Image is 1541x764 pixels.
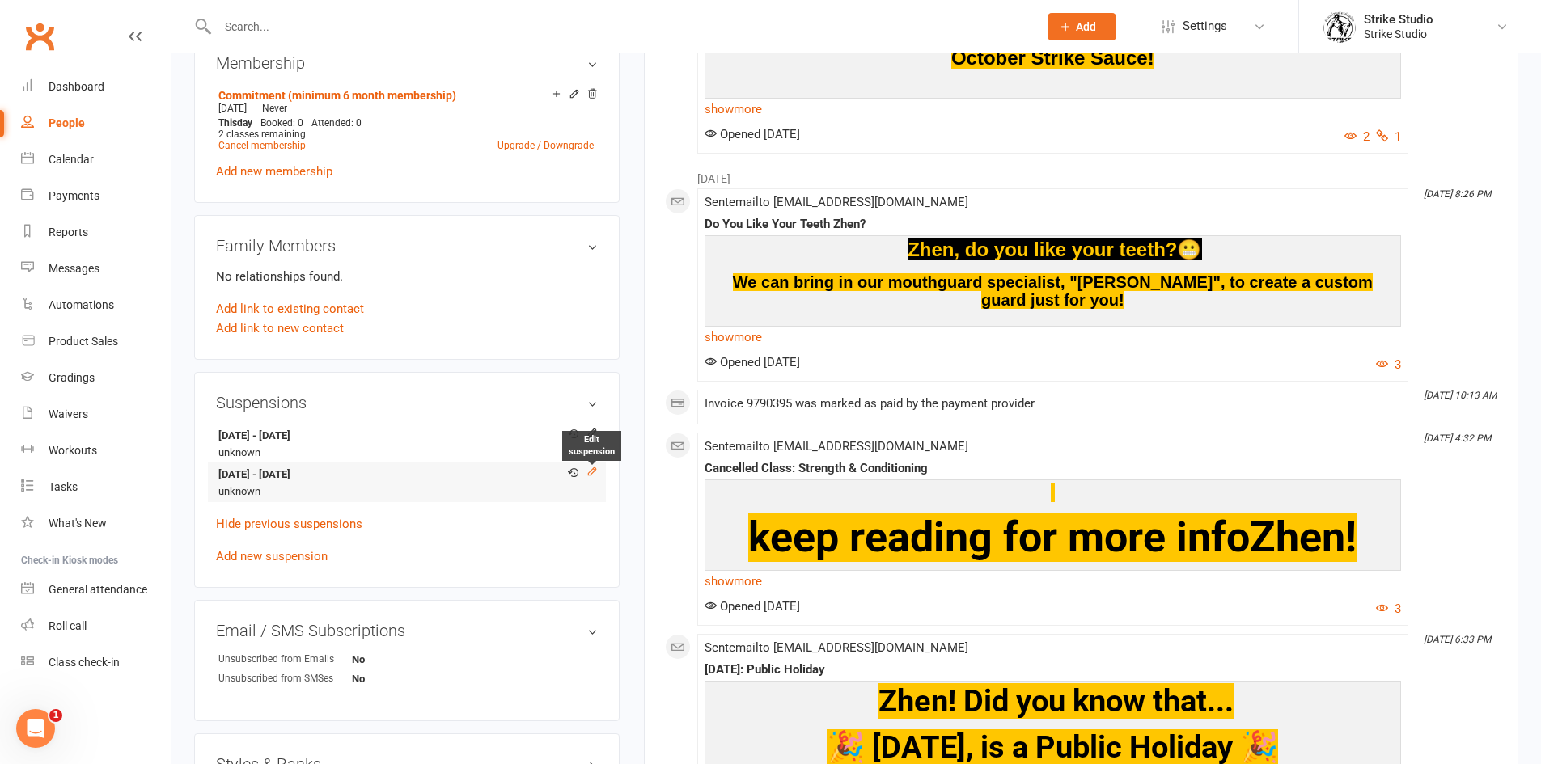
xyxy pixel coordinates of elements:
[16,709,55,748] iframe: Intercom live chat
[1424,390,1497,401] i: [DATE] 10:13 AM
[216,164,332,179] a: Add new membership
[705,326,1401,348] a: show more
[216,517,362,531] a: Hide previous suspensions
[49,80,104,93] div: Dashboard
[21,287,171,323] a: Automations
[21,69,171,105] a: Dashboard
[1376,355,1401,374] button: 3
[216,462,598,502] li: unknown
[49,407,88,420] div: Waivers
[21,608,171,644] a: Roll call
[49,709,62,722] span: 1
[21,214,171,251] a: Reports
[705,570,1401,593] a: show more
[21,251,171,287] a: Messages
[705,599,800,614] span: Opened [DATE]
[21,505,171,542] a: What's New
[352,653,445,665] strong: No
[49,583,147,596] div: General attendance
[705,439,968,454] span: Sent email to [EMAIL_ADDRESS][DOMAIN_NAME]
[311,117,362,129] span: Attended: 0
[352,673,445,685] strong: No
[948,683,1234,719] span: ! Did you know that...
[216,54,598,72] h3: Membership
[49,517,107,530] div: What's New
[218,652,352,667] div: Unsubscribed from Emails
[260,117,303,129] span: Booked: 0
[49,371,95,384] div: Gradings
[49,335,118,348] div: Product Sales
[1376,599,1401,618] button: 3
[705,462,1401,475] div: Cancelled Class: Strength & Conditioning
[1344,127,1370,146] button: 2
[1048,13,1116,40] button: Add
[218,428,590,445] strong: [DATE] - [DATE]
[216,549,328,564] a: Add new suspension
[705,355,800,369] span: Opened [DATE]
[216,299,364,319] a: Add link to existing contact
[214,102,598,115] div: —
[1364,12,1433,27] div: Strike Studio
[19,16,60,57] a: Clubworx
[1424,634,1491,645] i: [DATE] 6:33 PM
[748,513,1250,562] span: keep reading for more info
[878,683,948,719] span: Zhen
[1183,8,1227,44] span: Settings
[49,619,87,632] div: Roll call
[1250,513,1345,562] span: Zhen
[218,140,306,151] a: Cancel membership
[218,129,306,140] span: 2 classes remaining
[705,127,800,141] span: Opened [DATE]
[908,238,954,260] span: Zhen
[665,162,1497,188] li: [DATE]
[1364,27,1433,41] div: Strike Studio
[1323,11,1356,43] img: thumb_image1723780799.png
[562,431,621,461] div: Edit suspension
[705,663,1401,677] div: [DATE]: Public Holiday
[218,89,456,102] a: Commitment (minimum 6 month membership)
[21,396,171,433] a: Waivers
[216,267,598,286] p: No relationships found.
[705,195,968,209] span: Sent email to [EMAIL_ADDRESS][DOMAIN_NAME]
[21,572,171,608] a: General attendance kiosk mode
[21,323,171,360] a: Product Sales
[49,189,99,202] div: Payments
[49,656,120,669] div: Class check-in
[49,444,97,457] div: Workouts
[49,262,99,275] div: Messages
[216,622,598,639] h3: Email / SMS Subscriptions
[733,273,1373,309] span: We can bring in our mouthguard specialist, "[PERSON_NAME]", to create a custom guard just for you!
[21,469,171,505] a: Tasks
[213,15,1027,38] input: Search...
[1424,433,1491,444] i: [DATE] 4:32 PM
[1376,127,1401,146] button: 1
[262,103,287,114] span: Never
[1076,20,1096,33] span: Add
[216,237,598,255] h3: Family Members
[1424,188,1491,200] i: [DATE] 8:26 PM
[216,424,598,463] li: unknown
[705,397,1401,411] div: Invoice 9790395 was marked as paid by the payment provider
[21,141,171,178] a: Calendar
[49,480,78,493] div: Tasks
[49,298,114,311] div: Automations
[705,217,1401,231] div: Do You Like Your Teeth Zhen?
[497,140,594,151] a: Upgrade / Downgrade
[49,226,88,238] div: Reports
[218,117,237,129] span: This
[218,466,590,483] strong: [DATE] - [DATE]
[21,178,171,214] a: Payments
[21,360,171,396] a: Gradings
[214,117,256,129] div: day
[49,116,85,129] div: People
[705,640,968,655] span: Sent email to [EMAIL_ADDRESS][DOMAIN_NAME]
[218,671,352,686] div: Unsubscribed from SMSes
[21,433,171,469] a: Workouts
[216,319,344,338] a: Add link to new contact
[705,98,1401,120] a: show more
[21,105,171,141] a: People
[49,153,94,166] div: Calendar
[216,394,598,412] h3: Suspensions
[769,15,1389,68] span: you have been summoned by the Strike spirits to read this month’s October Strike Sauce!
[1345,513,1357,562] span: !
